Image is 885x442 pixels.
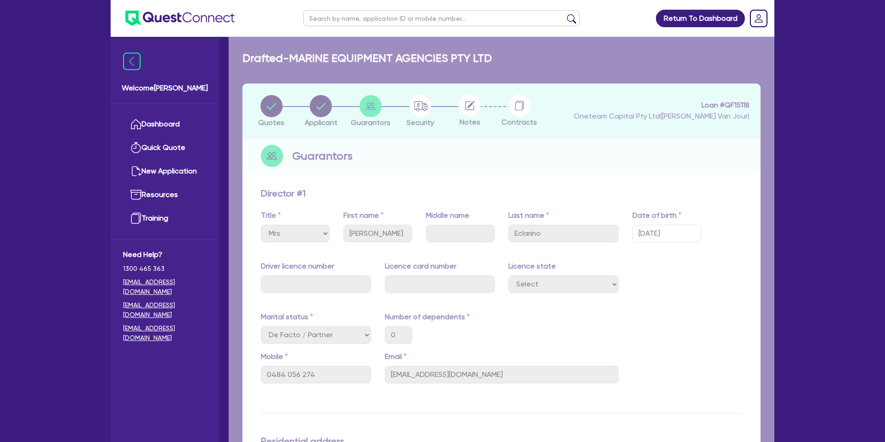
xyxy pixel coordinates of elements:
[747,6,771,30] a: Dropdown toggle
[123,183,206,207] a: Resources
[123,264,206,274] span: 1300 465 363
[123,113,206,136] a: Dashboard
[123,300,206,320] a: [EMAIL_ADDRESS][DOMAIN_NAME]
[130,189,142,200] img: resources
[123,277,206,297] a: [EMAIL_ADDRESS][DOMAIN_NAME]
[303,10,580,26] input: Search by name, application ID or mobile number...
[123,53,141,70] img: icon-menu-close
[656,10,745,27] a: Return To Dashboard
[130,166,142,177] img: new-application
[125,11,235,26] img: quest-connect-logo-blue
[130,142,142,153] img: quick-quote
[123,323,206,343] a: [EMAIL_ADDRESS][DOMAIN_NAME]
[122,83,208,94] span: Welcome [PERSON_NAME]
[123,160,206,183] a: New Application
[130,213,142,224] img: training
[123,249,206,260] span: Need Help?
[123,207,206,230] a: Training
[123,136,206,160] a: Quick Quote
